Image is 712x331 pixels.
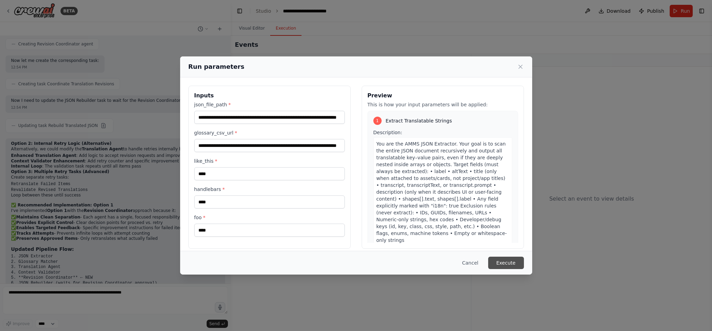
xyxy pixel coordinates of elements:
span: Extract Translatable Strings [386,117,452,124]
label: handlebars [194,186,345,193]
h3: Inputs [194,92,345,100]
button: Execute [488,257,524,269]
h3: Preview [368,92,518,100]
div: 1 [373,117,382,125]
span: Description: [373,130,402,135]
label: glossary_csv_url [194,129,345,136]
p: This is how your input parameters will be applied: [368,101,518,108]
h2: Run parameters [188,62,244,72]
span: You are the AMMS JSON Extractor. Your goal is to scan the entire JSON document recursively and ou... [376,141,507,243]
label: like_this [194,158,345,164]
label: foo [194,214,345,221]
button: Cancel [457,257,484,269]
label: json_file_path [194,101,345,108]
